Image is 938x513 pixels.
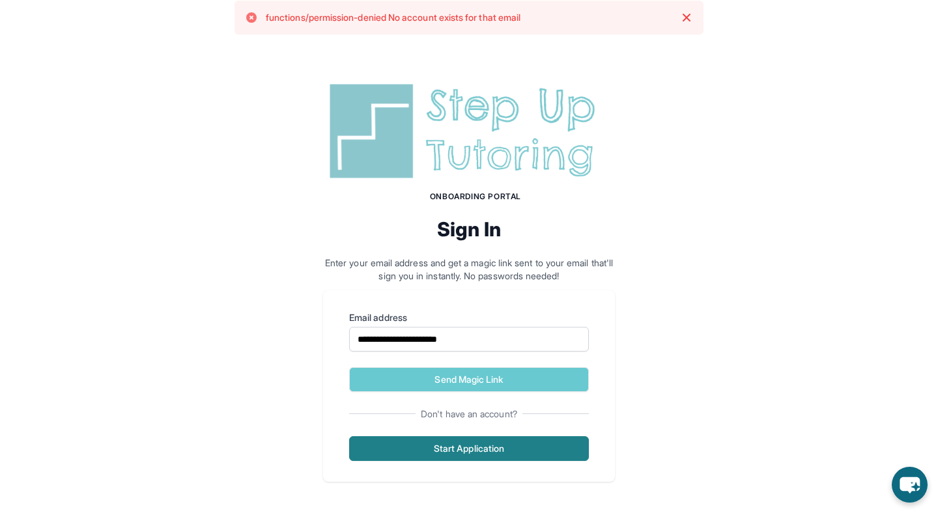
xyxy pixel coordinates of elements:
[349,311,589,324] label: Email address
[416,408,522,421] span: Don't have an account?
[349,436,589,461] button: Start Application
[336,191,615,202] h1: Onboarding Portal
[266,11,520,24] p: functions/permission-denied No account exists for that email
[323,217,615,241] h2: Sign In
[349,367,589,392] button: Send Magic Link
[323,79,615,184] img: Step Up Tutoring horizontal logo
[323,256,615,283] p: Enter your email address and get a magic link sent to your email that'll sign you in instantly. N...
[892,467,928,503] button: chat-button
